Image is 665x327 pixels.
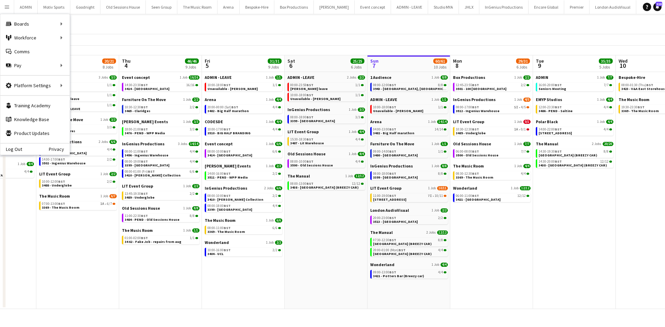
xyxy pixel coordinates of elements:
[373,105,446,113] a: 10:00-18:00BST1/1Unavailable - [PERSON_NAME]
[109,140,117,144] span: 6/6
[290,83,313,87] span: 00:00-23:59
[290,93,313,97] span: 10:00-18:00
[107,148,112,151] span: 4/4
[290,115,364,123] a: 08:00-18:00BST3/33399 - [GEOGRAPHIC_DATA]
[355,116,360,119] span: 3/3
[42,83,115,91] a: 00:00-23:59BST1/1BRAYDEN LEAVE
[536,75,613,97] div: ADMIN1 Job7/716:00-20:00BST7/7Seniors Meeting
[186,83,195,87] span: 16/16
[287,107,365,112] a: InGenius Productions1 Job3/3
[273,106,277,109] span: 4/4
[275,75,282,80] span: 1/1
[109,75,117,80] span: 3/3
[99,140,108,144] span: 2 Jobs
[355,83,360,87] span: 1/1
[273,83,277,87] span: 1/1
[218,0,240,14] button: Arena
[539,149,612,157] a: 14:30-19:30BST8/8[GEOGRAPHIC_DATA] (BREEZY CAR)
[536,97,613,119] div: EMYP Studios1 Job4/412:00-23:30BST4/43486 - PEND - Saltine
[349,108,356,112] span: 1 Job
[0,45,70,58] a: Comms
[141,83,148,87] span: BST
[231,105,238,109] span: BST
[205,119,282,141] div: CODESDE1 Job4/410:00-17:00BST4/43510 - BIG HALF BRANDING
[536,75,613,80] a: ADMIN1 Job7/7
[207,83,281,91] a: 10:00-18:00BST1/1Unavailable - [PERSON_NAME]
[373,149,446,157] a: 09:00-14:00BST1/13480 - [GEOGRAPHIC_DATA]
[290,138,313,141] span: 15:30-18:30
[604,128,609,131] span: 4/4
[177,0,218,14] button: The Music Room
[373,83,446,91] a: 08:00-12:00BST8/83943 - [GEOGRAPHIC_DATA], [GEOGRAPHIC_DATA]
[456,106,529,109] div: •
[456,109,499,113] span: 3512 - Ingenius Warehouse
[0,99,70,112] a: Training Academy
[266,98,274,102] span: 1 Job
[275,98,282,102] span: 4/4
[621,109,659,113] span: 3369 - The Music Room
[453,75,531,97] div: Box Productions1 Job2/212:45-23:55BST2/23501 - 100 [GEOGRAPHIC_DATA]
[539,109,573,113] span: 3486 - PEND - Saltine
[0,112,70,126] a: Knowledge Base
[122,97,199,119] div: Furniture On The Move1 Job2/210:30-12:30BST2/23465 - Claridges
[555,105,562,109] span: BST
[287,75,365,80] a: ADMIN - LEAVE2 Jobs2/2
[536,97,613,102] a: EMYP Studios1 Job4/4
[205,141,282,163] div: Event concept1 Job6/608:00-10:00BST6/63414 - [GEOGRAPHIC_DATA]
[205,141,233,146] span: Event concept
[456,87,506,91] span: 3501 - 100 Wandsworth Bridge
[205,119,223,124] span: CODESDE
[514,106,518,109] span: 5I
[189,75,199,80] span: 16/16
[456,83,529,91] a: 12:45-23:55BST2/23501 - 100 [GEOGRAPHIC_DATA]
[207,83,231,87] span: 10:00-18:00
[290,137,364,145] a: 15:30-18:30BST4/43487 - Lit Warehouse
[456,83,479,87] span: 12:45-23:55
[437,120,448,124] span: 14/14
[653,3,662,11] a: 110
[207,128,231,131] span: 10:00-17:00
[122,119,168,124] span: Helen Smith Events
[190,106,195,109] span: 2/2
[183,120,191,124] span: 1 Job
[192,120,199,124] span: 3/3
[370,119,448,141] div: Arena1 Job14/1404:00-13:00BST14/143482 - Big Half marathon
[597,75,605,80] span: 1 Job
[122,75,199,80] a: Event concept1 Job16/16
[349,130,356,134] span: 1 Job
[592,142,601,146] span: 2 Jobs
[125,149,198,157] a: 08:00-11:00BST4/43496 - Ingenius Warehouse
[370,97,448,102] a: ADMIN - LEAVE1 Job1/1
[122,75,199,97] div: Event concept1 Job16/1614:30-23:30BST16/163414 - [GEOGRAPHIC_DATA]
[472,127,479,131] span: BST
[456,128,529,131] div: •
[266,120,274,124] span: 1 Job
[125,83,198,91] a: 14:30-23:30BST16/163414 - [GEOGRAPHIC_DATA]
[39,117,117,122] a: Furniture On The Move1 Job3/3
[207,150,231,153] span: 08:00-10:00
[456,105,529,113] a: 08:00-17:00BST5I•4/53512 - Ingenius Warehouse
[355,0,391,14] button: Event concept
[287,107,330,112] span: InGenius Productions
[122,141,199,146] a: InGenius Productions3 Jobs14/14
[287,129,365,134] a: LIT Event Group1 Job4/4
[205,119,282,124] a: CODESDE1 Job4/4
[287,151,326,156] span: Old Sessions House
[370,119,448,124] a: Arena1 Job14/14
[604,150,609,153] span: 8/8
[205,97,282,102] a: Arena1 Job4/4
[536,119,613,124] a: Polar Black1 Job4/4
[290,83,364,91] a: 00:00-23:59BST1/1[PERSON_NAME] leave
[42,93,115,101] a: 00:00-23:59BST1/1[PERSON_NAME] leave
[358,108,365,112] span: 3/3
[275,120,282,124] span: 4/4
[523,142,531,146] span: 7/7
[438,106,443,109] span: 1/1
[370,119,382,124] span: Arena
[389,83,396,87] span: BST
[459,0,479,14] button: JHLX
[107,103,112,107] span: 1/1
[141,149,148,154] span: BST
[314,0,355,14] button: [PERSON_NAME]
[539,105,612,113] a: 12:00-23:30BST4/43486 - PEND - Saltine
